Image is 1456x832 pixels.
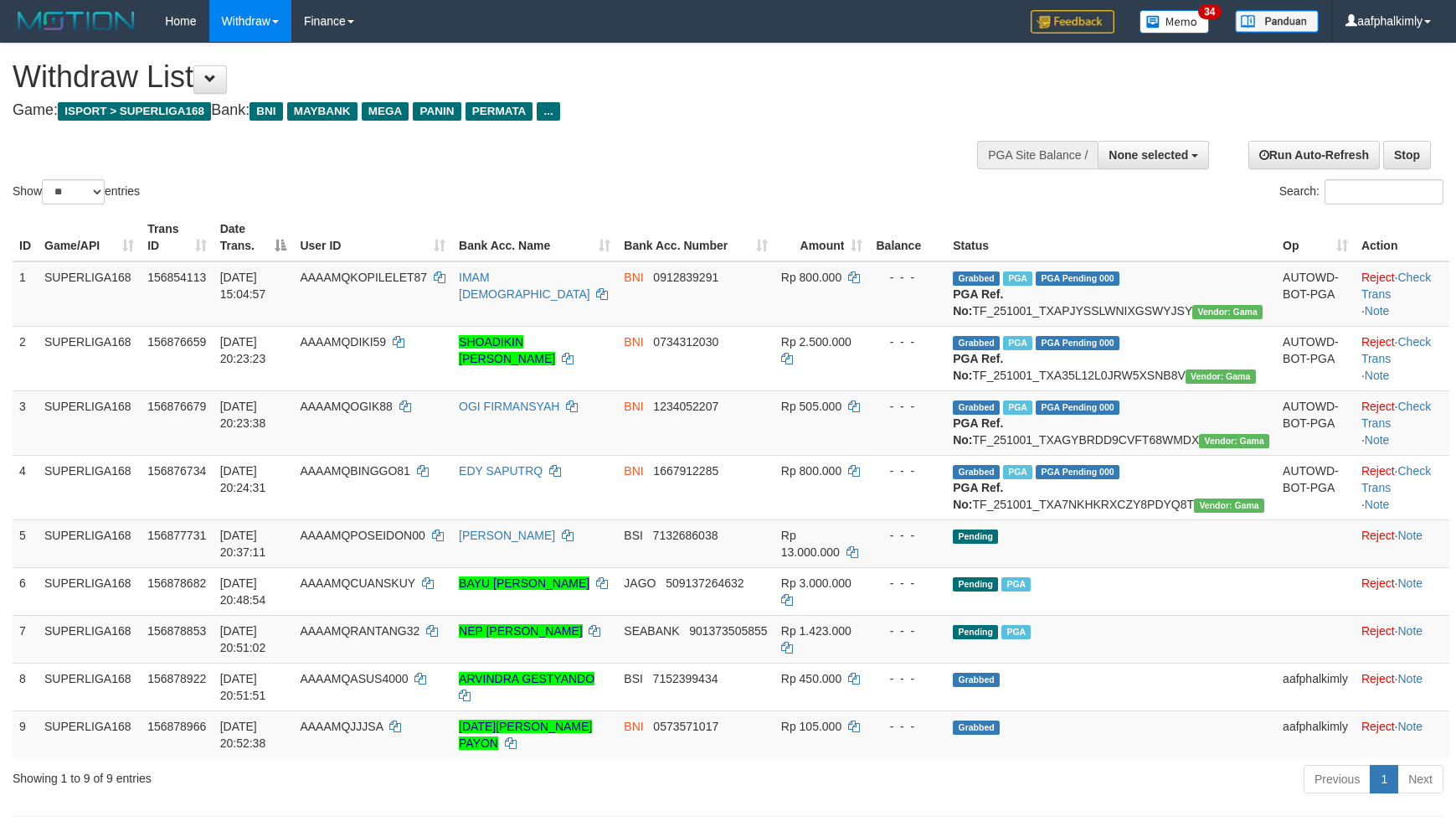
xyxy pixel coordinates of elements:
td: SUPERLIGA168 [38,455,141,519]
div: - - - [876,333,939,350]
span: AAAAMQCUANSKUY [300,576,414,590]
span: Copy 1234052207 to clipboard [653,400,718,413]
span: Copy 0912839291 to clipboard [653,271,718,284]
span: PGA Pending [1036,465,1119,479]
span: Rp 505.000 [781,400,841,413]
td: 1 [13,261,38,327]
td: aafphalkimly [1276,711,1355,758]
th: Balance [869,214,946,261]
a: Reject [1361,576,1395,590]
span: [DATE] 20:23:23 [220,335,266,365]
span: 156878682 [147,576,206,590]
span: Copy 0734312030 to clipboard [653,335,718,349]
span: Grabbed [953,465,1000,479]
span: Copy 509137264632 to clipboard [666,576,743,590]
span: Vendor URL: https://trx31.1velocity.biz [1199,434,1269,448]
td: SUPERLIGA168 [38,615,141,663]
span: AAAAMQBINGGO81 [300,464,409,478]
td: SUPERLIGA168 [38,663,141,711]
a: BAYU [PERSON_NAME] [459,576,589,590]
a: [PERSON_NAME] [459,529,555,542]
span: 156876734 [147,464,206,478]
span: PGA Pending [1036,400,1119,415]
span: Pending [953,577,998,592]
span: Vendor URL: https://trx31.1velocity.biz [1194,499,1264,513]
input: Search: [1325,179,1443,204]
span: BNI [250,102,282,121]
th: Bank Acc. Name: activate to sort column ascending [452,214,617,261]
span: AAAAMQASUS4000 [300,672,408,685]
td: TF_251001_TXAPJYSSLWNIXGSWYJSY [946,261,1276,327]
span: PGA Pending [1036,336,1119,350]
select: Showentries [42,179,105,204]
span: PANIN [413,102,460,121]
span: AAAAMQDIKI59 [300,335,386,349]
span: 156878966 [147,720,206,733]
span: ISPORT > SUPERLIGA168 [58,102,211,121]
td: AUTOWD-BOT-PGA [1276,455,1355,519]
span: Marked by aafsengchandara [1001,625,1031,639]
span: [DATE] 20:52:38 [220,720,266,750]
span: BNI [624,464,643,478]
span: Marked by aafsoycanthlai [1003,400,1032,415]
span: Marked by aafsoycanthlai [1003,465,1032,479]
span: None selected [1109,148,1188,162]
label: Show entries [13,179,140,204]
span: PERMATA [466,102,533,121]
a: Reject [1361,271,1395,284]
a: ARVINDRA GESTYANDO [459,672,594,685]
span: Copy 901373505855 to clipboard [689,624,767,638]
span: 34 [1198,4,1221,19]
a: Note [1365,498,1390,511]
span: Pending [953,625,998,639]
th: Op: activate to sort column ascending [1276,214,1355,261]
h4: Game: Bank: [13,102,954,119]
th: ID [13,214,38,261]
div: - - - [876,670,939,687]
a: Note [1398,624,1423,638]
b: PGA Ref. No: [953,287,1003,318]
span: Grabbed [953,673,1000,687]
th: Action [1355,214,1449,261]
a: Previous [1304,765,1371,793]
span: Copy 1667912285 to clipboard [653,464,718,478]
span: Vendor URL: https://trx31.1velocity.biz [1186,369,1256,384]
span: JAGO [624,576,656,590]
div: - - - [876,269,939,286]
span: [DATE] 20:24:31 [220,464,266,494]
span: Rp 105.000 [781,720,841,733]
span: Marked by aafsoycanthlai [1001,577,1031,592]
span: [DATE] 20:23:38 [220,400,266,430]
span: Copy 7132686038 to clipboard [653,529,718,542]
span: 156854113 [147,271,206,284]
span: AAAAMQJJJSA [300,720,383,733]
td: AUTOWD-BOT-PGA [1276,261,1355,327]
div: PGA Site Balance / [977,141,1098,169]
td: 3 [13,390,38,455]
td: SUPERLIGA168 [38,390,141,455]
span: Rp 13.000.000 [781,529,840,559]
span: Marked by aafsoycanthlai [1003,336,1032,350]
span: AAAAMQOGIK88 [300,400,392,413]
img: Feedback.jpg [1031,10,1114,34]
a: EDY SAPUTRQ [459,464,543,478]
th: Trans ID: activate to sort column ascending [141,214,214,261]
td: 8 [13,663,38,711]
span: 156876679 [147,400,206,413]
b: PGA Ref. No: [953,481,1003,511]
span: Grabbed [953,400,1000,415]
div: - - - [876,527,939,544]
span: BNI [624,335,643,349]
a: Reject [1361,672,1395,685]
span: 156877731 [147,529,206,542]
span: Rp 450.000 [781,672,841,685]
td: 5 [13,519,38,567]
span: 156876659 [147,335,206,349]
span: MAYBANK [287,102,358,121]
div: - - - [876,398,939,415]
td: 2 [13,326,38,390]
span: Rp 1.423.000 [781,624,851,638]
td: SUPERLIGA168 [38,519,141,567]
span: AAAAMQKOPILELET87 [300,271,427,284]
td: AUTOWD-BOT-PGA [1276,326,1355,390]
